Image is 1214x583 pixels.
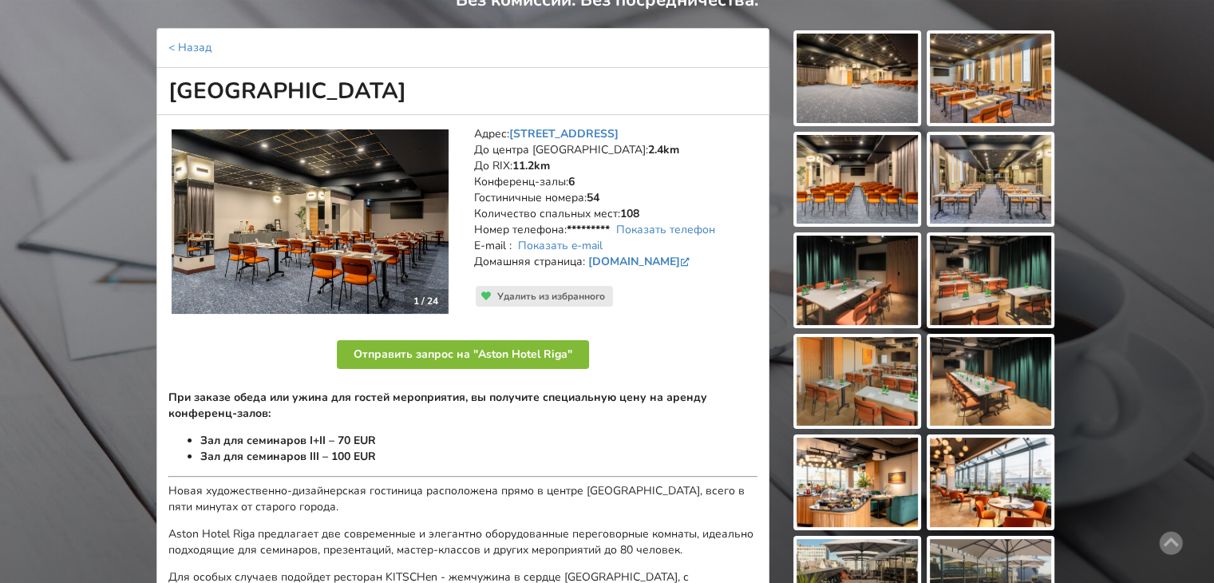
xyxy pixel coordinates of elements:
img: Aston Hotel Riga | Рига | Площадка для мероприятий - фото галереи [797,135,918,224]
a: [DOMAIN_NAME] [588,254,693,269]
div: 1 / 24 [404,289,448,313]
img: Aston Hotel Riga | Рига | Площадка для мероприятий - фото галереи [930,438,1051,527]
address: Адрес: До центра [GEOGRAPHIC_DATA]: До RIX: Конференц-залы: Гостиничные номера: Количество спальн... [474,126,757,286]
strong: Зал для семинаров III – 100 EUR [200,449,376,464]
img: Aston Hotel Riga | Рига | Площадка для мероприятий - фото галереи [930,337,1051,426]
strong: 108 [620,206,639,221]
a: Гостиница | Рига | Aston Hotel Riga 1 / 24 [172,129,449,315]
img: Aston Hotel Riga | Рига | Площадка для мероприятий - фото галереи [797,34,918,123]
img: Aston Hotel Riga | Рига | Площадка для мероприятий - фото галереи [930,135,1051,224]
strong: 2.4km [648,142,679,157]
img: Aston Hotel Riga | Рига | Площадка для мероприятий - фото галереи [930,34,1051,123]
h1: [GEOGRAPHIC_DATA] [156,68,769,115]
img: Aston Hotel Riga | Рига | Площадка для мероприятий - фото галереи [797,337,918,426]
img: Гостиница | Рига | Aston Hotel Riga [172,129,449,315]
p: Aston Hotel Riga предлагает две современные и элегантно оборудованные переговорные комнаты, идеал... [168,526,757,558]
strong: 6 [568,174,575,189]
strong: Зал для семинаров I+II – 70 EUR [200,433,376,448]
img: Aston Hotel Riga | Рига | Площадка для мероприятий - фото галереи [930,236,1051,325]
span: Удалить из избранного [497,290,605,303]
a: < Назад [168,40,212,55]
strong: 54 [587,190,599,205]
strong: При заказе обеда или ужина для гостей мероприятия, вы получите специальную цену на аренду конфере... [168,390,707,421]
a: Показать e-mail [518,238,603,253]
img: Aston Hotel Riga | Рига | Площадка для мероприятий - фото галереи [797,236,918,325]
img: Aston Hotel Riga | Рига | Площадка для мероприятий - фото галереи [797,438,918,527]
button: Отправить запрос на "Aston Hotel Riga" [337,340,589,369]
a: [STREET_ADDRESS] [509,126,619,141]
strong: 11.2km [512,158,550,173]
a: Показать телефон [616,222,715,237]
p: Новая художественно-дизайнерская гостиница расположена прямо в центре [GEOGRAPHIC_DATA], всего в ... [168,483,757,515]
